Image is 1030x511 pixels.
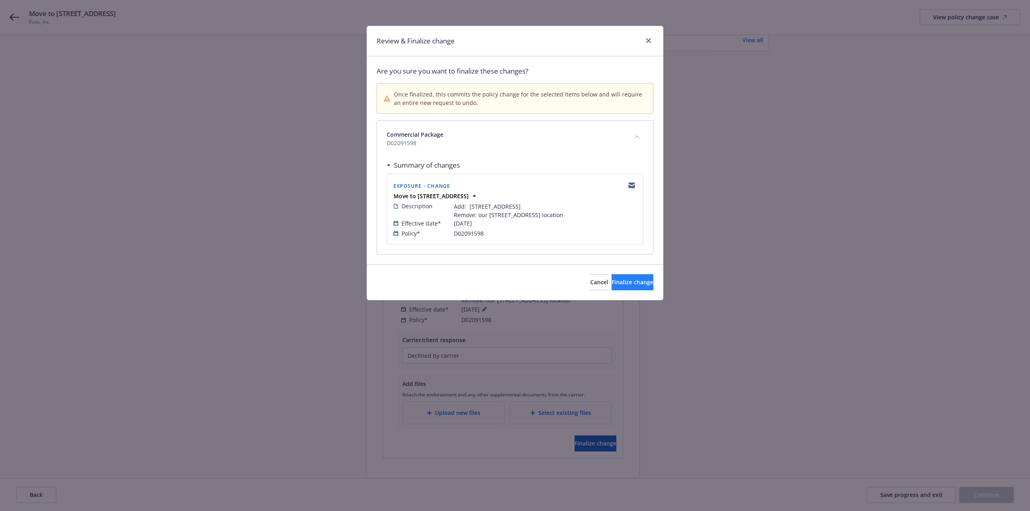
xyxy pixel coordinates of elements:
[393,192,469,200] strong: Move to [STREET_ADDRESS]
[454,229,484,238] span: D02091598
[387,160,460,170] div: Summary of changes
[387,139,624,147] span: D02091598
[454,202,563,219] span: Add: [STREET_ADDRESS] Remove: our [STREET_ADDRESS] location
[590,274,608,290] button: Cancel
[377,36,455,46] h1: Review & Finalize change
[612,274,653,290] button: Finalize change
[394,160,460,170] h3: Summary of changes
[402,202,433,210] span: Description
[590,278,608,286] span: Cancel
[394,90,647,107] span: Once finalized, this commits the policy change for the selected items below and will require an e...
[393,183,450,189] span: Exposure - Change
[402,229,420,238] span: Policy*
[627,181,637,190] a: copyLogging
[402,219,441,228] span: Effective date*
[630,130,643,143] button: collapse content
[377,66,653,76] span: Are you sure you want to finalize these changes?
[387,130,624,139] span: Commercial Package
[377,121,653,157] div: Commercial PackageD02091598collapse content
[612,278,653,286] span: Finalize change
[644,36,653,45] a: close
[454,219,472,228] span: [DATE]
